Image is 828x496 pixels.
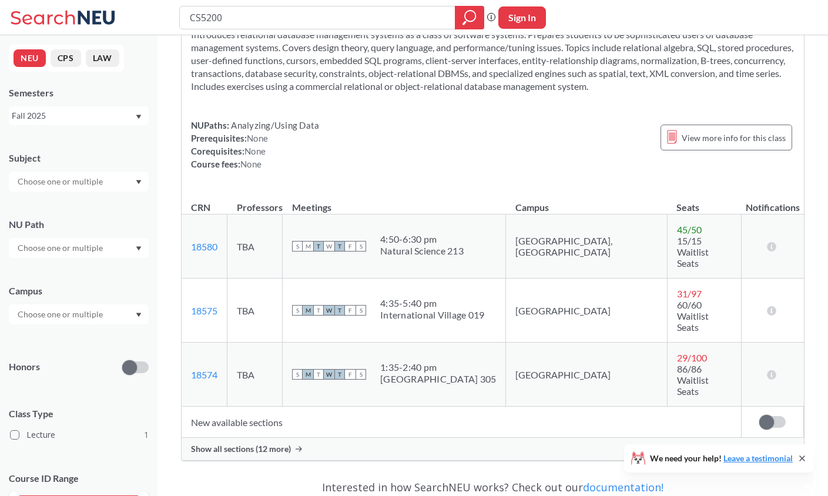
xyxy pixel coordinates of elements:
[334,369,345,380] span: T
[498,6,546,29] button: Sign In
[742,189,804,215] th: Notifications
[14,49,46,67] button: NEU
[380,361,496,373] div: 1:35 - 2:40 pm
[380,373,496,385] div: [GEOGRAPHIC_DATA] 305
[247,133,268,143] span: None
[182,407,742,438] td: New available sections
[506,189,667,215] th: Campus
[229,120,319,130] span: Analyzing/Using Data
[334,241,345,252] span: T
[313,369,324,380] span: T
[12,241,110,255] input: Choose one or multiple
[191,444,291,454] span: Show all sections (12 more)
[292,305,303,316] span: S
[191,305,217,316] a: 18575
[136,115,142,119] svg: Dropdown arrow
[9,218,149,231] div: NU Path
[650,454,793,463] span: We need your help!
[462,9,477,26] svg: magnifying glass
[506,279,667,343] td: [GEOGRAPHIC_DATA]
[189,8,447,28] input: Class, professor, course number, "phrase"
[292,369,303,380] span: S
[283,189,506,215] th: Meetings
[677,235,709,269] span: 15/15 Waitlist Seats
[723,453,793,463] a: Leave a testimonial
[227,343,283,407] td: TBA
[9,152,149,165] div: Subject
[9,407,149,420] span: Class Type
[324,241,334,252] span: W
[506,215,667,279] td: [GEOGRAPHIC_DATA], [GEOGRAPHIC_DATA]
[136,246,142,251] svg: Dropdown arrow
[324,369,334,380] span: W
[51,49,81,67] button: CPS
[136,180,142,185] svg: Dropdown arrow
[303,305,313,316] span: M
[303,369,313,380] span: M
[240,159,262,169] span: None
[313,241,324,252] span: T
[191,28,795,93] section: Introduces relational database management systems as a class of software systems. Prepares studen...
[345,241,356,252] span: F
[313,305,324,316] span: T
[227,215,283,279] td: TBA
[677,299,709,333] span: 60/60 Waitlist Seats
[9,472,149,485] p: Course ID Range
[9,172,149,192] div: Dropdown arrow
[380,309,484,321] div: International Village 019
[9,360,40,374] p: Honors
[677,224,702,235] span: 45 / 50
[227,189,283,215] th: Professors
[356,241,366,252] span: S
[345,369,356,380] span: F
[677,288,702,299] span: 31 / 97
[380,297,484,309] div: 4:35 - 5:40 pm
[9,238,149,258] div: Dropdown arrow
[677,363,709,397] span: 86/86 Waitlist Seats
[356,369,366,380] span: S
[345,305,356,316] span: F
[506,343,667,407] td: [GEOGRAPHIC_DATA]
[12,109,135,122] div: Fall 2025
[191,201,210,214] div: CRN
[191,369,217,380] a: 18574
[455,6,484,29] div: magnifying glass
[227,279,283,343] td: TBA
[380,245,464,257] div: Natural Science 213
[356,305,366,316] span: S
[682,130,786,145] span: View more info for this class
[583,480,663,494] a: documentation!
[677,352,707,363] span: 29 / 100
[136,313,142,317] svg: Dropdown arrow
[9,106,149,125] div: Fall 2025Dropdown arrow
[191,119,319,170] div: NUPaths: Prerequisites: Corequisites: Course fees:
[667,189,741,215] th: Seats
[10,427,149,443] label: Lecture
[303,241,313,252] span: M
[292,241,303,252] span: S
[182,438,804,460] div: Show all sections (12 more)
[244,146,266,156] span: None
[144,428,149,441] span: 1
[324,305,334,316] span: W
[9,86,149,99] div: Semesters
[9,304,149,324] div: Dropdown arrow
[9,284,149,297] div: Campus
[334,305,345,316] span: T
[191,241,217,252] a: 18580
[86,49,119,67] button: LAW
[12,307,110,321] input: Choose one or multiple
[380,233,464,245] div: 4:50 - 6:30 pm
[12,175,110,189] input: Choose one or multiple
